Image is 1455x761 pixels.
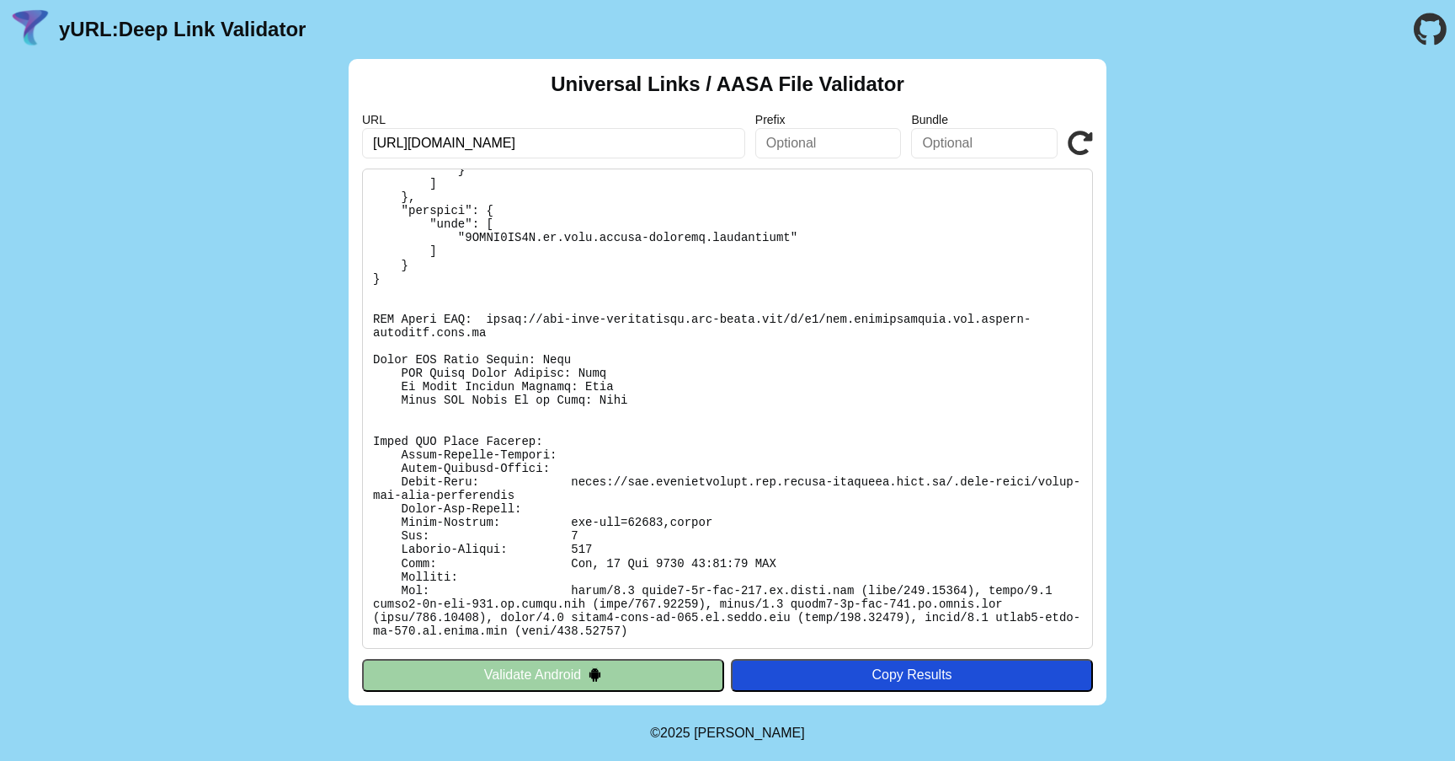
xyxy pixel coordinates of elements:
label: Bundle [911,113,1058,126]
pre: Lorem ipsu do: sitam://con.adipiscingeli.sed.doeius-temporin.utla.et/.dolo-magna/aliqu-eni-admi-v... [362,169,1093,649]
h2: Universal Links / AASA File Validator [551,72,904,96]
img: droidIcon.svg [588,667,602,682]
a: yURL:Deep Link Validator [59,18,306,41]
div: Copy Results [739,667,1085,683]
footer: © [650,705,804,761]
button: Copy Results [731,659,1093,691]
img: yURL Logo [8,8,52,51]
input: Optional [755,128,902,158]
span: 2025 [660,726,690,740]
input: Optional [911,128,1058,158]
label: Prefix [755,113,902,126]
input: Required [362,128,745,158]
a: Michael Ibragimchayev's Personal Site [694,726,805,740]
label: URL [362,113,745,126]
button: Validate Android [362,659,724,691]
